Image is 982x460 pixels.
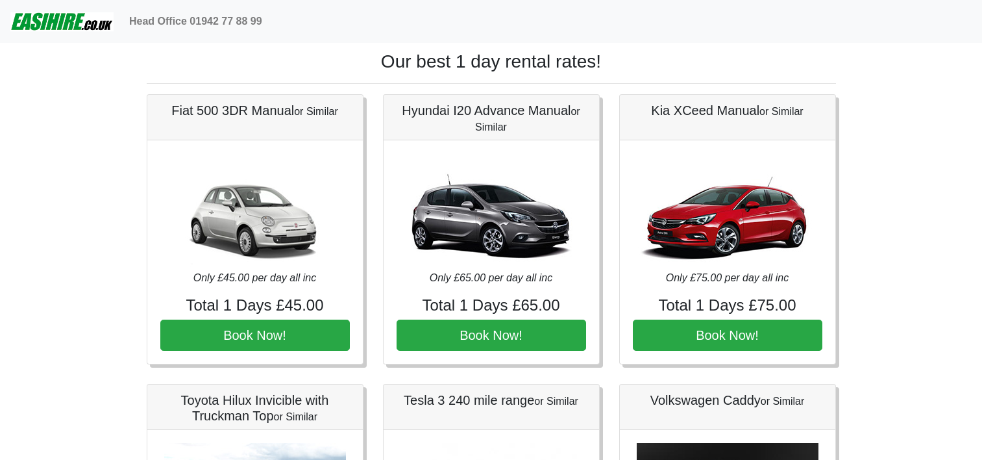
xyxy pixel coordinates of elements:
img: Kia XCeed Manual [637,153,818,270]
h5: Tesla 3 240 mile range [397,392,586,408]
small: or Similar [294,106,338,117]
button: Book Now! [397,320,586,351]
small: or Similar [759,106,804,117]
small: or Similar [761,396,805,407]
b: Head Office 01942 77 88 99 [129,16,262,27]
h4: Total 1 Days £75.00 [633,296,822,315]
a: Head Office 01942 77 88 99 [124,8,267,34]
img: easihire_logo_small.png [10,8,114,34]
img: Hyundai I20 Advance Manual [400,153,582,270]
h4: Total 1 Days £45.00 [160,296,350,315]
h1: Our best 1 day rental rates! [147,51,836,73]
button: Book Now! [160,320,350,351]
i: Only £75.00 per day all inc [666,272,789,283]
small: or Similar [475,106,580,133]
button: Book Now! [633,320,822,351]
img: Fiat 500 3DR Manual [164,153,346,270]
h5: Hyundai I20 Advance Manual [397,103,586,134]
h5: Kia XCeed Manual [633,103,822,118]
i: Only £45.00 per day all inc [193,272,316,283]
h5: Toyota Hilux Invicible with Truckman Top [160,392,350,424]
small: or Similar [274,411,318,422]
h5: Fiat 500 3DR Manual [160,103,350,118]
h4: Total 1 Days £65.00 [397,296,586,315]
i: Only £65.00 per day all inc [430,272,552,283]
small: or Similar [534,396,578,407]
h5: Volkswagen Caddy [633,392,822,408]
